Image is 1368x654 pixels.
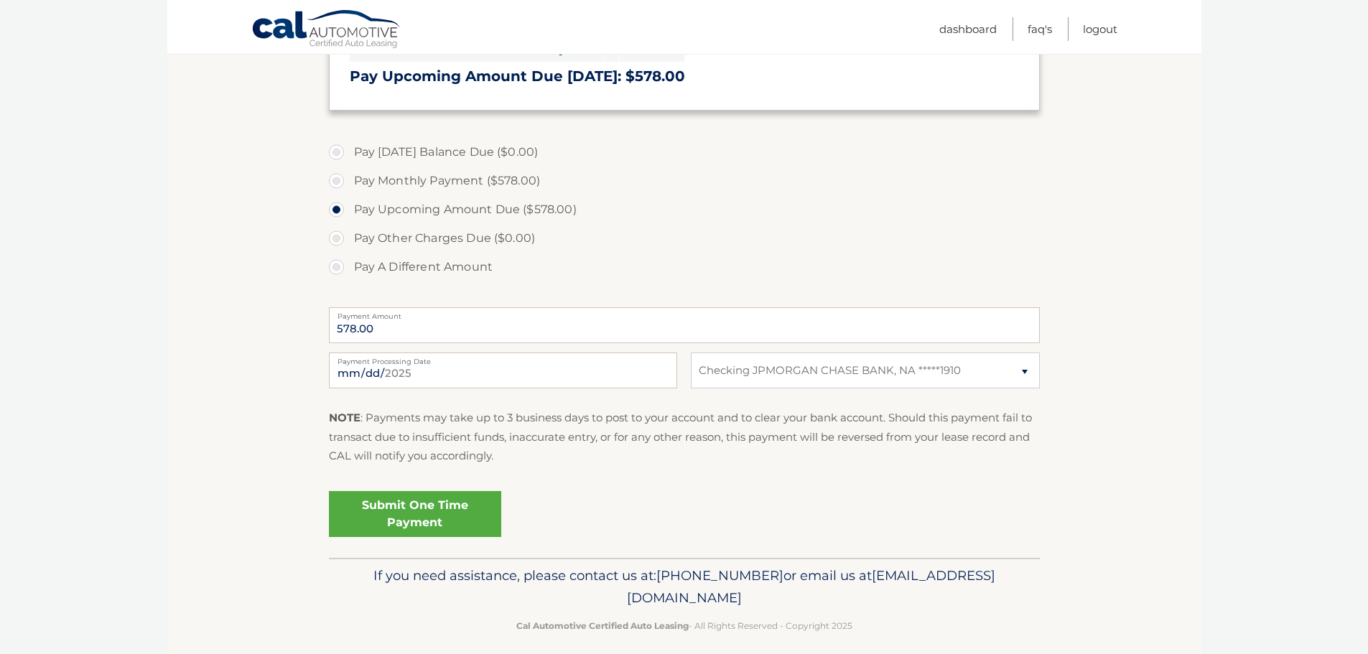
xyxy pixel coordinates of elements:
[939,17,997,41] a: Dashboard
[329,491,501,537] a: Submit One Time Payment
[350,67,1019,85] h3: Pay Upcoming Amount Due [DATE]: $578.00
[329,167,1040,195] label: Pay Monthly Payment ($578.00)
[1028,17,1052,41] a: FAQ's
[516,620,689,631] strong: Cal Automotive Certified Auto Leasing
[251,9,402,51] a: Cal Automotive
[329,352,677,364] label: Payment Processing Date
[338,618,1030,633] p: - All Rights Reserved - Copyright 2025
[329,411,360,424] strong: NOTE
[656,567,783,584] span: [PHONE_NUMBER]
[1083,17,1117,41] a: Logout
[329,195,1040,224] label: Pay Upcoming Amount Due ($578.00)
[329,307,1040,319] label: Payment Amount
[329,307,1040,343] input: Payment Amount
[329,224,1040,253] label: Pay Other Charges Due ($0.00)
[329,138,1040,167] label: Pay [DATE] Balance Due ($0.00)
[329,253,1040,281] label: Pay A Different Amount
[338,564,1030,610] p: If you need assistance, please contact us at: or email us at
[329,408,1040,465] p: : Payments may take up to 3 business days to post to your account and to clear your bank account....
[329,352,677,388] input: Payment Date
